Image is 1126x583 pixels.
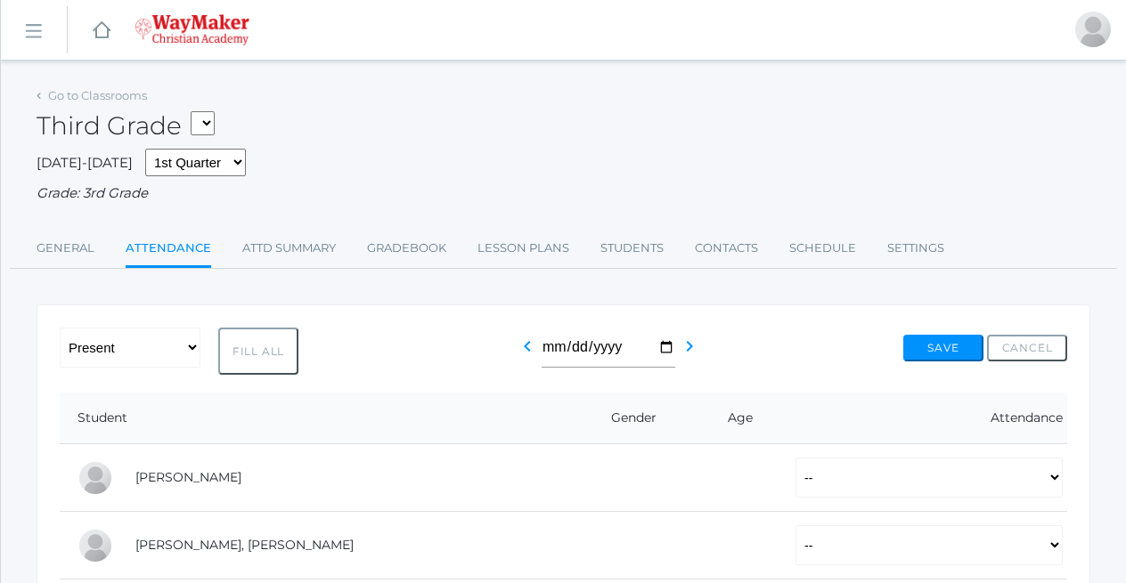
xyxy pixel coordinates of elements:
[126,231,211,269] a: Attendance
[242,231,336,266] a: Attd Summary
[1075,12,1111,47] div: Josh Bennett
[690,393,778,444] th: Age
[679,336,700,357] i: chevron_right
[517,336,538,357] i: chevron_left
[367,231,446,266] a: Gradebook
[78,528,113,563] div: Ryder Hardisty
[789,231,856,266] a: Schedule
[218,328,298,375] button: Fill All
[37,154,133,171] span: [DATE]-[DATE]
[135,14,249,45] img: waymaker-logo-stack-white-1602f2b1af18da31a5905e9982d058868370996dac5278e84edea6dabf9a3315.png
[78,460,113,496] div: Elijah Benzinger-Stephens
[679,344,700,360] a: chevron_right
[600,231,664,266] a: Students
[37,183,1090,204] div: Grade: 3rd Grade
[135,469,241,485] a: [PERSON_NAME]
[477,231,569,266] a: Lesson Plans
[37,231,94,266] a: General
[37,112,215,140] h2: Third Grade
[48,88,147,102] a: Go to Classrooms
[60,393,564,444] th: Student
[135,537,354,553] a: [PERSON_NAME], [PERSON_NAME]
[903,335,983,361] button: Save
[987,335,1067,361] button: Cancel
[564,393,689,444] th: Gender
[517,344,538,360] a: chevron_left
[695,231,758,266] a: Contacts
[887,231,944,266] a: Settings
[778,393,1067,444] th: Attendance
